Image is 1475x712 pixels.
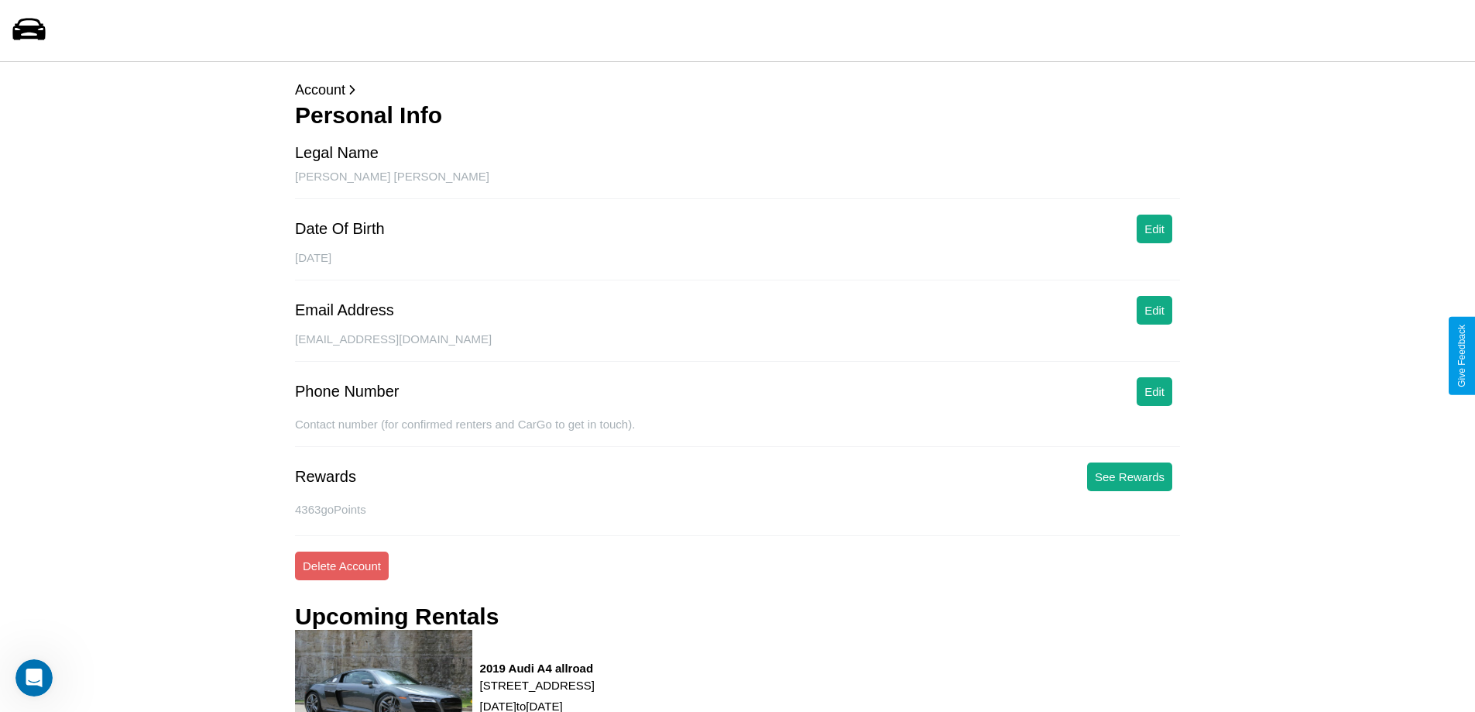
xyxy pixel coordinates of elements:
div: Email Address [295,301,394,319]
h3: Personal Info [295,102,1180,129]
p: Account [295,77,1180,102]
button: Edit [1137,377,1172,406]
iframe: Intercom live chat [15,659,53,697]
div: Give Feedback [1456,325,1467,387]
button: Delete Account [295,552,389,580]
div: Contact number (for confirmed renters and CarGo to get in touch). [295,418,1180,447]
div: [PERSON_NAME] [PERSON_NAME] [295,170,1180,199]
div: Date Of Birth [295,220,385,238]
button: See Rewards [1087,463,1172,491]
button: Edit [1137,215,1172,243]
button: Edit [1137,296,1172,325]
div: [DATE] [295,251,1180,280]
div: Legal Name [295,144,379,162]
h3: 2019 Audi A4 allroad [480,662,595,675]
div: [EMAIL_ADDRESS][DOMAIN_NAME] [295,332,1180,362]
p: 4363 goPoints [295,499,1180,520]
h3: Upcoming Rentals [295,604,499,630]
p: [STREET_ADDRESS] [480,675,595,696]
div: Phone Number [295,383,400,401]
div: Rewards [295,468,356,486]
